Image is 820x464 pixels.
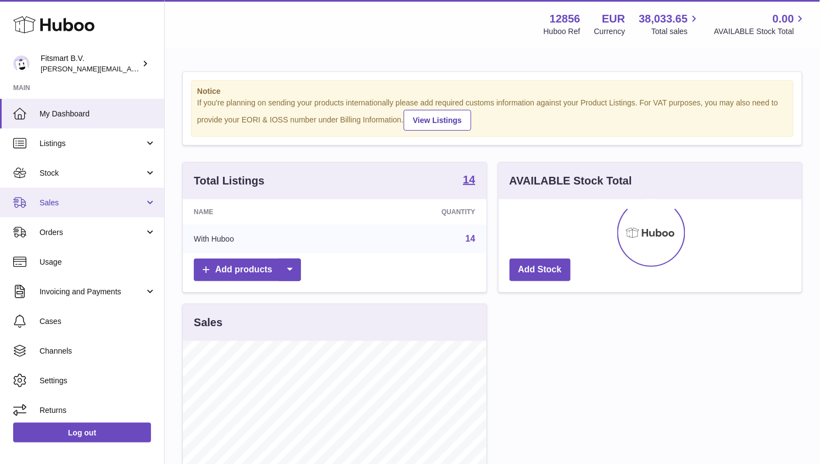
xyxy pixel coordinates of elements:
[40,198,144,208] span: Sales
[40,109,156,119] span: My Dashboard
[40,376,156,386] span: Settings
[714,26,807,37] span: AVAILABLE Stock Total
[194,259,301,281] a: Add products
[594,26,626,37] div: Currency
[13,423,151,443] a: Log out
[40,346,156,356] span: Channels
[773,12,794,26] span: 0.00
[41,53,140,74] div: Fitsmart B.V.
[40,138,144,149] span: Listings
[544,26,581,37] div: Huboo Ref
[639,12,688,26] span: 38,033.65
[197,86,788,97] strong: Notice
[40,168,144,178] span: Stock
[550,12,581,26] strong: 12856
[41,64,220,73] span: [PERSON_NAME][EMAIL_ADDRESS][DOMAIN_NAME]
[194,174,265,188] h3: Total Listings
[510,259,571,281] a: Add Stock
[714,12,807,37] a: 0.00 AVAILABLE Stock Total
[343,199,486,225] th: Quantity
[40,287,144,297] span: Invoicing and Payments
[602,12,625,26] strong: EUR
[463,174,475,185] strong: 14
[40,405,156,416] span: Returns
[463,174,475,187] a: 14
[639,12,700,37] a: 38,033.65 Total sales
[197,98,788,131] div: If you're planning on sending your products internationally please add required customs informati...
[183,199,343,225] th: Name
[404,110,471,131] a: View Listings
[40,257,156,267] span: Usage
[40,316,156,327] span: Cases
[40,227,144,238] span: Orders
[183,225,343,253] td: With Huboo
[510,174,632,188] h3: AVAILABLE Stock Total
[194,315,222,330] h3: Sales
[13,55,30,72] img: jonathan@leaderoo.com
[466,234,476,243] a: 14
[651,26,700,37] span: Total sales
